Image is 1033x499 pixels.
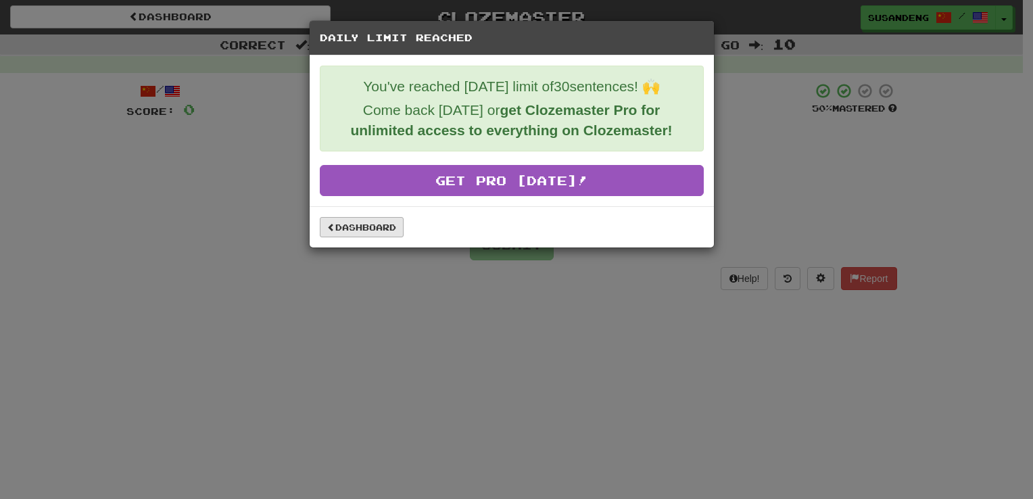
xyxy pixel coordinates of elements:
p: You've reached [DATE] limit of 30 sentences! 🙌 [331,76,693,97]
strong: get Clozemaster Pro for unlimited access to everything on Clozemaster! [350,102,672,138]
h5: Daily Limit Reached [320,31,704,45]
a: Get Pro [DATE]! [320,165,704,196]
a: Dashboard [320,217,404,237]
p: Come back [DATE] or [331,100,693,141]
